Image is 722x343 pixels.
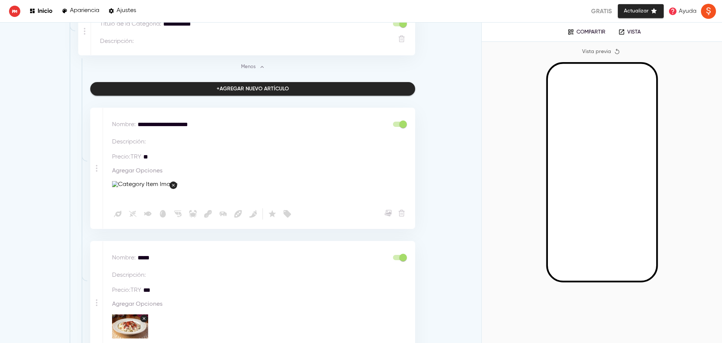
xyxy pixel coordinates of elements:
[239,61,267,73] button: Menos
[112,152,141,162] p: Precio : TRY
[618,4,664,18] button: Actualizar
[112,168,162,175] span: Agregar Opciones
[112,137,146,146] p: Descripción :
[576,29,605,35] p: Compartir
[62,6,99,16] a: Apariencia
[666,5,699,18] a: Ayuda
[613,26,646,38] a: Vista
[383,208,393,218] button: Subir Imagen del Menú
[112,271,146,280] p: Descripción :
[241,63,265,72] span: Menos
[29,6,53,16] a: Inicio
[679,7,696,16] p: Ayuda
[283,209,292,218] svg: En Venta
[100,37,134,46] p: Descripción :
[112,181,177,188] img: Category Item Image
[627,29,641,35] p: Vista
[591,7,612,16] p: Gratis
[112,286,141,295] p: Precio : TRY
[100,20,161,29] p: Título de la Categoría :
[268,209,277,218] svg: Destacado
[397,34,407,44] button: Eliminar
[701,4,716,19] img: ACg8ocIMymefnT7P_TacS5eahT7WMoc3kdLarsw6hEr9E3Owq4hncQ=s96-c
[112,253,136,262] p: Nombre :
[108,6,136,16] a: Ajustes
[548,64,656,281] iframe: Mobile Preview
[112,301,162,308] span: Agregar Opciones
[38,7,53,14] p: Inicio
[112,314,148,338] img: Category Item Image
[397,208,407,218] button: Eliminar
[112,120,136,129] p: Nombre :
[117,7,136,14] p: Ajustes
[624,6,658,16] span: Actualizar
[562,26,611,38] button: Compartir
[70,7,99,14] p: Apariencia
[217,84,289,94] div: + Agregar nuevo artículo
[90,82,415,96] button: +Agregar nuevo artículo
